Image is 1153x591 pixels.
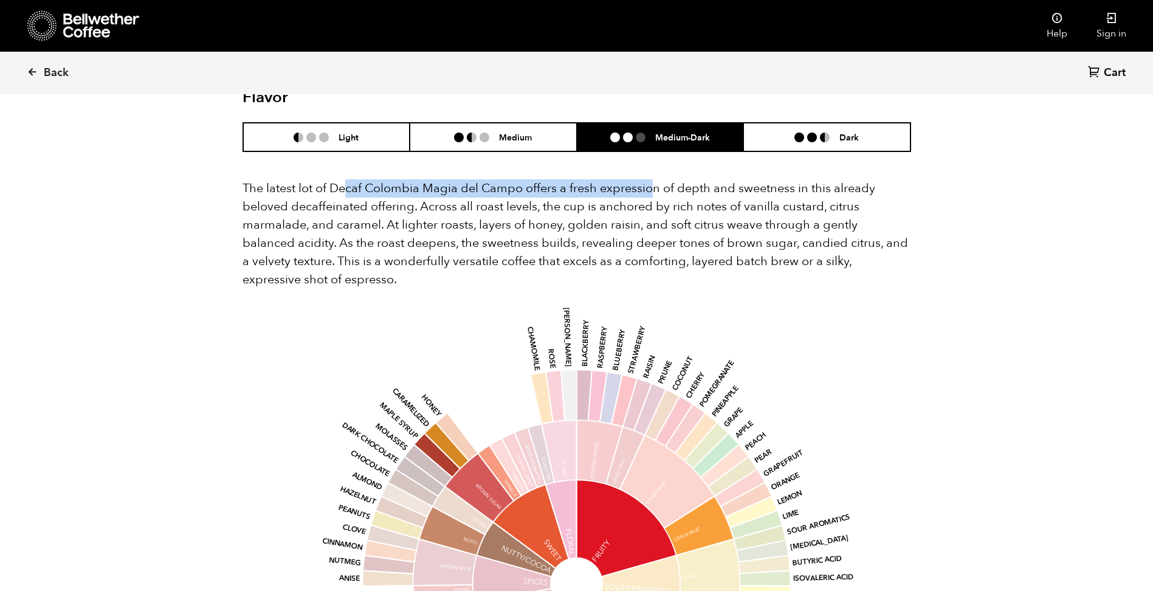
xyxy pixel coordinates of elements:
span: Back [44,66,69,80]
h6: Light [339,132,359,142]
h2: Flavor [243,88,466,107]
h6: Dark [839,132,859,142]
h6: Medium [499,132,532,142]
p: The latest lot of Decaf Colombia Magia del Campo offers a fresh expression of depth and sweetness... [243,179,911,289]
h6: Medium-Dark [655,132,710,142]
a: Cart [1088,65,1129,81]
span: Cart [1104,66,1126,80]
